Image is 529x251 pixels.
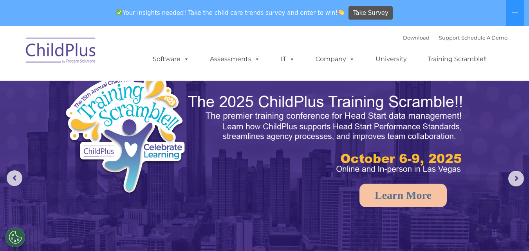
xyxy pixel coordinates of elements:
div: Drag [492,221,497,245]
span: Take Survey [353,6,388,20]
a: IT [273,51,303,67]
a: Assessments [202,51,268,67]
a: University [368,51,415,67]
span: Phone number [109,84,142,90]
img: ✅ [116,9,122,15]
a: Download [403,34,430,41]
iframe: Chat Widget [401,166,529,251]
a: Schedule A Demo [461,34,507,41]
a: Software [145,51,197,67]
a: Take Survey [348,6,393,20]
img: 👏 [338,9,344,15]
span: Your insights needed! Take the child care trends survey and enter to win! [113,5,348,20]
button: Cookies Settings [5,228,25,247]
span: Last name [109,52,133,58]
img: ChildPlus by Procare Solutions [22,32,100,71]
a: Training Scramble!! [420,51,495,67]
a: Learn More [359,184,447,207]
a: Support [439,34,460,41]
a: Company [308,51,363,67]
font: | [403,34,507,41]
